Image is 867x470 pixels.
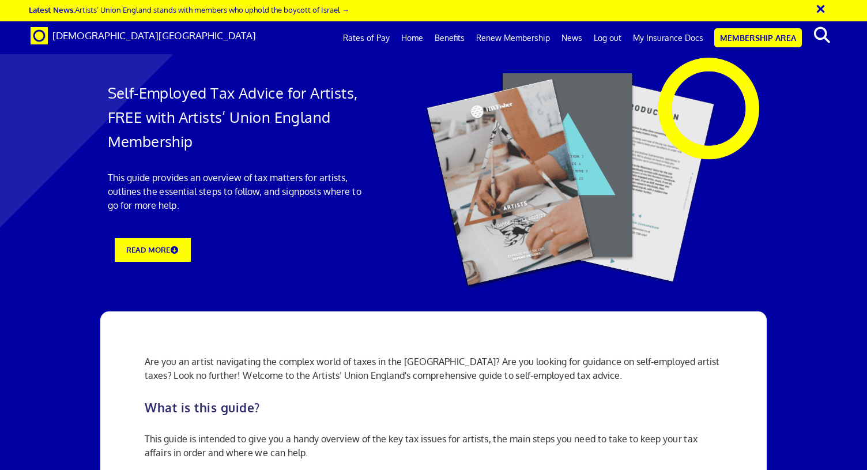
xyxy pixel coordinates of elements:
[145,355,722,382] p: Are you an artist navigating the complex world of taxes in the [GEOGRAPHIC_DATA]? Are you looking...
[145,432,722,460] p: This guide is intended to give you a handy overview of the key tax issues for artists, the main s...
[470,24,556,52] a: Renew Membership
[627,24,709,52] a: My Insurance Docs
[108,171,370,212] p: This guide provides an overview of tax matters for artists, outlines the essential steps to follo...
[29,5,349,14] a: Latest News:Artists’ Union England stands with members who uphold the boycott of Israel →
[115,238,191,262] a: READ MORE
[52,29,256,42] span: [DEMOGRAPHIC_DATA][GEOGRAPHIC_DATA]
[108,81,370,153] h1: Self-Employed Tax Advice for Artists, FREE with Artists’ Union England Membership
[588,24,627,52] a: Log out
[714,28,802,47] a: Membership Area
[145,401,722,414] h2: What is this guide?
[804,23,839,47] button: search
[29,5,75,14] strong: Latest News:
[395,24,429,52] a: Home
[556,24,588,52] a: News
[429,24,470,52] a: Benefits
[22,21,265,50] a: Brand [DEMOGRAPHIC_DATA][GEOGRAPHIC_DATA]
[337,24,395,52] a: Rates of Pay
